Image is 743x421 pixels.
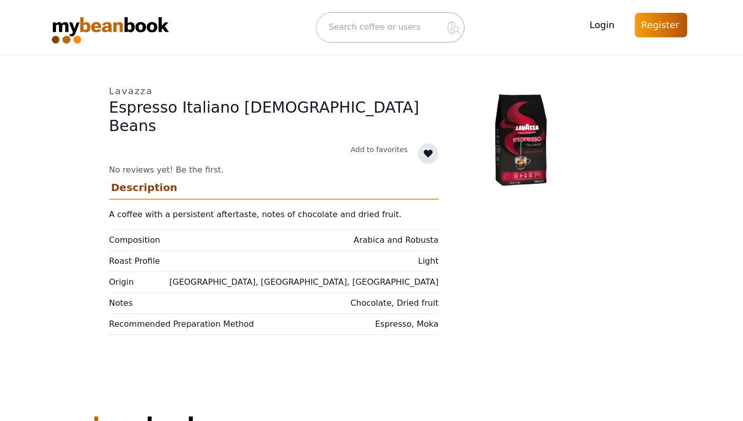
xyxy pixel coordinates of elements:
[351,144,408,155] button: Add to favorites
[109,98,439,135] h1: Espresso Italiano [DEMOGRAPHIC_DATA] Beans
[375,318,438,330] span: Espresso, Moka
[109,276,134,288] span: Origin
[418,255,438,267] span: Light
[448,22,460,34] img: coffee-bean.png
[635,13,687,37] button: Register
[353,234,438,246] span: Arabica and Robusta
[169,276,438,288] span: [GEOGRAPHIC_DATA], [GEOGRAPHIC_DATA], [GEOGRAPHIC_DATA]
[109,176,439,200] a: Description
[109,84,439,98] h2: Lavazza
[471,72,570,203] img: image.png
[584,13,627,37] a: Login
[109,318,254,330] span: Recommended Preparation Method
[316,13,444,42] input: Search coffee or users
[52,11,191,44] img: MyBeanBook
[109,208,439,221] p: A coffee with a persistent aftertaste, notes of chocolate and dried fruit.
[109,72,459,360] div: No reviews yet! Be the first.
[109,297,133,309] span: Notes
[109,255,160,267] span: Roast Profile
[109,234,160,246] span: Composition
[584,13,623,37] button: Login
[350,297,438,309] span: Chocolate, Dried fruit
[635,13,691,37] a: Register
